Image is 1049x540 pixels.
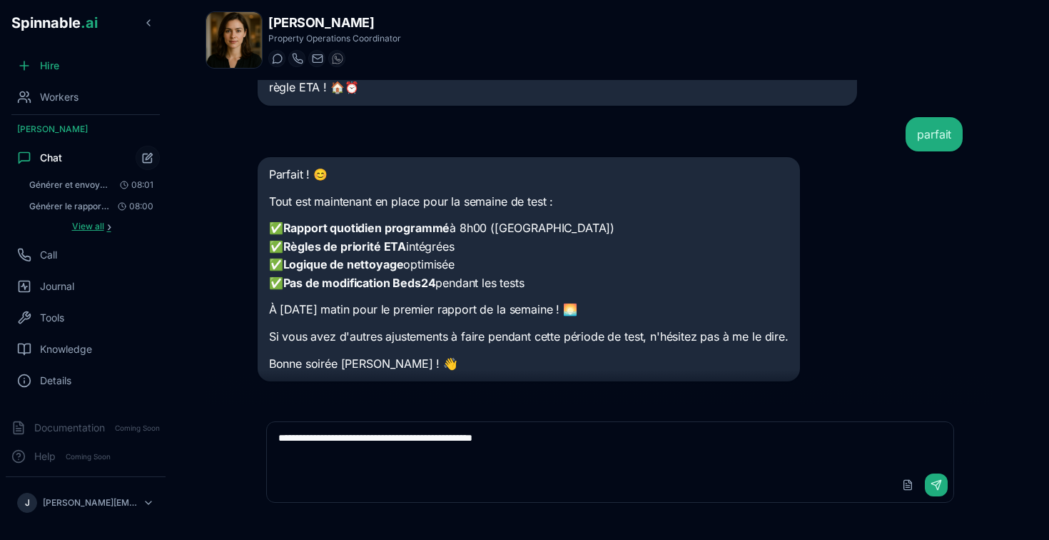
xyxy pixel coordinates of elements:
[268,13,401,33] h1: [PERSON_NAME]
[40,311,64,325] span: Tools
[206,12,262,68] img: Matilda Lemieux
[23,218,160,235] button: Show all conversations
[29,201,110,212] span: Générer le rapport quotidien d'ordre de nettoyage pour aujourd'hui avec les règles suivantes: 1.....
[23,175,160,195] button: Open conversation: Générer et envoyer par email le rapport quotidien avec les trois sections suiv...
[136,146,160,170] button: Start new chat
[40,151,62,165] span: Chat
[283,239,406,254] strong: Règles de priorité ETA
[29,179,110,191] span: Générer et envoyer par email le rapport quotidien avec les trois sections suivantes : 1. Arrivée....
[269,355,789,374] p: Bonne soirée [PERSON_NAME] ! 👋
[114,179,153,191] span: 08:01
[917,126,951,143] div: parfait
[268,33,401,44] p: Property Operations Coordinator
[61,450,115,464] span: Coming Soon
[269,193,789,211] p: Tout est maintenant en place pour la semaine de test :
[107,221,111,232] span: ›
[40,90,78,104] span: Workers
[25,497,30,509] span: J
[40,279,74,294] span: Journal
[81,14,98,31] span: .ai
[111,421,164,435] span: Coming Soon
[72,221,104,232] span: View all
[269,166,789,184] p: Parfait ! 😊
[269,219,789,292] p: ✅ à 8h00 ([GEOGRAPHIC_DATA]) ✅ intégrées ✅ optimisée ✅ pendant les tests
[11,489,160,517] button: J[PERSON_NAME][EMAIL_ADDRESS][DOMAIN_NAME]
[34,449,56,464] span: Help
[283,221,450,235] strong: Rapport quotidien programmé
[40,374,71,388] span: Details
[283,276,436,290] strong: Pas de modification Beds24
[112,201,153,212] span: 08:00
[269,328,789,346] p: Si vous avez d'autres ajustements à faire pendant cette période de test, n'hésitez pas à me le dire.
[288,50,305,67] button: Start a call with Matilda Lemieux
[308,50,325,67] button: Send email to matilda.lemieux@getspinnable.ai
[269,301,789,319] p: À [DATE] matin pour le premier rapport de la semaine ! 🌅
[11,14,98,31] span: Spinnable
[34,421,105,435] span: Documentation
[268,50,285,67] button: Start a chat with Matilda Lemieux
[40,248,57,262] span: Call
[332,53,343,64] img: WhatsApp
[23,196,160,216] button: Open conversation: Générer le rapport quotidien d'ordre de nettoyage pour aujourd'hui avec les rè...
[283,257,404,271] strong: Logique de nettoyage
[40,59,59,73] span: Hire
[6,118,166,141] div: [PERSON_NAME]
[43,497,137,509] p: [PERSON_NAME][EMAIL_ADDRESS][DOMAIN_NAME]
[40,342,92,356] span: Knowledge
[328,50,345,67] button: WhatsApp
